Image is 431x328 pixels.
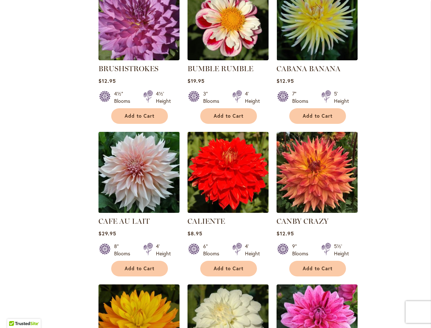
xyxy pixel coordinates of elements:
img: Canby Crazy [277,132,358,213]
div: 5' Height [334,90,349,105]
span: Add to Cart [214,266,243,272]
a: BUMBLE RUMBLE [188,64,253,73]
div: 8" Blooms [114,243,134,257]
div: 4' Height [156,243,171,257]
div: 9" Blooms [292,243,313,257]
a: Café Au Lait [98,207,180,214]
a: BRUSHSTROKES [98,55,180,62]
div: 4' Height [245,243,260,257]
span: $12.95 [277,230,294,237]
span: Add to Cart [303,266,333,272]
img: CALIENTE [188,132,269,213]
a: Canby Crazy [277,207,358,214]
span: Add to Cart [214,113,243,119]
div: 4½' Height [156,90,171,105]
a: CALIENTE [188,217,225,226]
span: Add to Cart [303,113,333,119]
span: Add to Cart [125,266,154,272]
a: BUMBLE RUMBLE [188,55,269,62]
div: 4½" Blooms [114,90,134,105]
div: 6" Blooms [203,243,223,257]
span: $12.95 [277,77,294,84]
span: $12.95 [98,77,116,84]
span: $8.95 [188,230,202,237]
a: CALIENTE [188,207,269,214]
iframe: Launch Accessibility Center [5,302,26,323]
div: 4' Height [245,90,260,105]
span: $29.95 [98,230,116,237]
a: CANBY CRAZY [277,217,329,226]
span: Add to Cart [125,113,154,119]
a: CABANA BANANA [277,55,358,62]
img: Café Au Lait [97,130,182,215]
a: CABANA BANANA [277,64,341,73]
div: 3" Blooms [203,90,223,105]
button: Add to Cart [289,108,346,124]
button: Add to Cart [111,261,168,276]
button: Add to Cart [111,108,168,124]
button: Add to Cart [289,261,346,276]
div: 7" Blooms [292,90,313,105]
button: Add to Cart [200,108,257,124]
a: CAFE AU LAIT [98,217,150,226]
span: $19.95 [188,77,205,84]
div: 5½' Height [334,243,349,257]
button: Add to Cart [200,261,257,276]
a: BRUSHSTROKES [98,64,158,73]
